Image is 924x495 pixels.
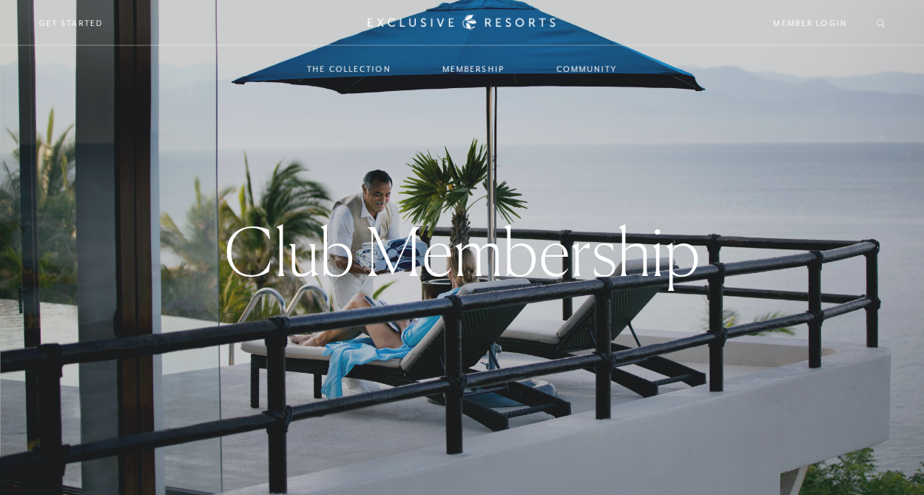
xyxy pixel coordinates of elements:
[542,47,632,90] a: Community
[428,47,519,90] a: Membership
[38,16,103,30] a: Get Started
[224,218,701,285] h1: Club Membership
[292,47,405,90] a: The Collection
[774,16,847,30] a: Member Login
